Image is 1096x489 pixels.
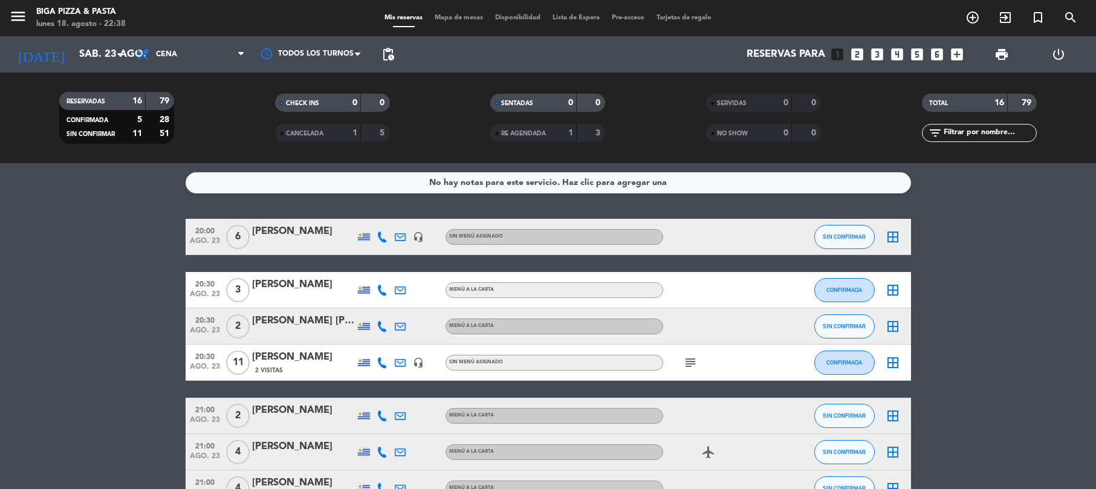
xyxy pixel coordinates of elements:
i: headset_mic [413,232,424,242]
strong: 11 [132,129,142,138]
i: power_settings_new [1051,47,1066,62]
span: 20:30 [190,349,220,363]
i: looks_4 [889,47,905,62]
i: border_all [886,409,900,423]
span: 21:00 [190,402,220,416]
i: headset_mic [413,357,424,368]
i: looks_two [849,47,865,62]
span: Sin menú asignado [449,234,503,239]
strong: 16 [132,97,142,105]
strong: 0 [783,129,788,137]
i: looks_6 [929,47,945,62]
span: 21:00 [190,474,220,488]
span: NO SHOW [717,131,748,137]
div: Biga Pizza & Pasta [36,6,126,18]
span: SENTADAS [501,100,533,106]
div: [PERSON_NAME] [252,277,355,293]
span: SIN CONFIRMAR [823,323,866,329]
span: CONFIRMADA [66,117,108,123]
span: ago. 23 [190,326,220,340]
i: search [1063,10,1078,25]
strong: 51 [160,129,172,138]
span: CONFIRMADA [826,359,862,366]
span: ago. 23 [190,452,220,466]
span: TOTAL [929,100,948,106]
button: SIN CONFIRMAR [814,225,875,249]
span: 20:30 [190,313,220,326]
span: SIN CONFIRMAR [823,449,866,455]
span: 2 [226,314,250,338]
span: CONFIRMADA [826,287,862,293]
i: border_all [886,230,900,244]
strong: 16 [994,99,1004,107]
span: 2 Visitas [255,366,283,375]
div: [PERSON_NAME] [252,224,355,239]
strong: 1 [352,129,357,137]
span: Lista de Espera [546,15,606,21]
span: Pre-acceso [606,15,650,21]
i: filter_list [928,126,942,140]
i: arrow_drop_down [112,47,127,62]
span: SIN CONFIRMAR [823,412,866,419]
span: ago. 23 [190,416,220,430]
button: menu [9,7,27,30]
span: 21:00 [190,438,220,452]
div: [PERSON_NAME] [252,403,355,418]
span: 2 [226,404,250,428]
span: ago. 23 [190,363,220,377]
button: CONFIRMADA [814,351,875,375]
i: border_all [886,283,900,297]
strong: 79 [1022,99,1034,107]
i: add_box [949,47,965,62]
span: SIN CONFIRMAR [66,131,115,137]
strong: 0 [783,99,788,107]
button: SIN CONFIRMAR [814,314,875,338]
strong: 5 [137,115,142,124]
i: border_all [886,445,900,459]
strong: 0 [568,99,573,107]
span: 20:00 [190,223,220,237]
span: Sin menú asignado [449,360,503,364]
div: [PERSON_NAME] [PERSON_NAME] [252,313,355,329]
strong: 0 [811,129,819,137]
strong: 0 [811,99,819,107]
div: LOG OUT [1030,36,1087,73]
strong: 79 [160,97,172,105]
button: CONFIRMADA [814,278,875,302]
span: 11 [226,351,250,375]
span: Cena [156,50,177,59]
span: CHECK INS [286,100,319,106]
strong: 0 [352,99,357,107]
span: pending_actions [381,47,395,62]
span: MENÚ A LA CARTA [449,323,494,328]
i: border_all [886,319,900,334]
i: looks_5 [909,47,925,62]
span: MENÚ A LA CARTA [449,413,494,418]
div: lunes 18. agosto - 22:38 [36,18,126,30]
input: Filtrar por nombre... [942,126,1036,140]
span: Tarjetas de regalo [650,15,718,21]
strong: 0 [380,99,387,107]
span: ago. 23 [190,290,220,304]
span: RE AGENDADA [501,131,546,137]
strong: 1 [568,129,573,137]
i: looks_3 [869,47,885,62]
span: RESERVADAS [66,99,105,105]
i: [DATE] [9,41,73,68]
span: ago. 23 [190,237,220,251]
span: Mis reservas [378,15,429,21]
strong: 28 [160,115,172,124]
span: 4 [226,440,250,464]
button: SIN CONFIRMAR [814,440,875,464]
span: Reservas para [747,49,825,60]
i: menu [9,7,27,25]
strong: 3 [595,129,603,137]
span: 6 [226,225,250,249]
span: SERVIDAS [717,100,747,106]
div: [PERSON_NAME] [252,349,355,365]
span: MENÚ A LA CARTA [449,287,494,292]
span: SIN CONFIRMAR [823,233,866,240]
button: SIN CONFIRMAR [814,404,875,428]
i: border_all [886,355,900,370]
strong: 5 [380,129,387,137]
